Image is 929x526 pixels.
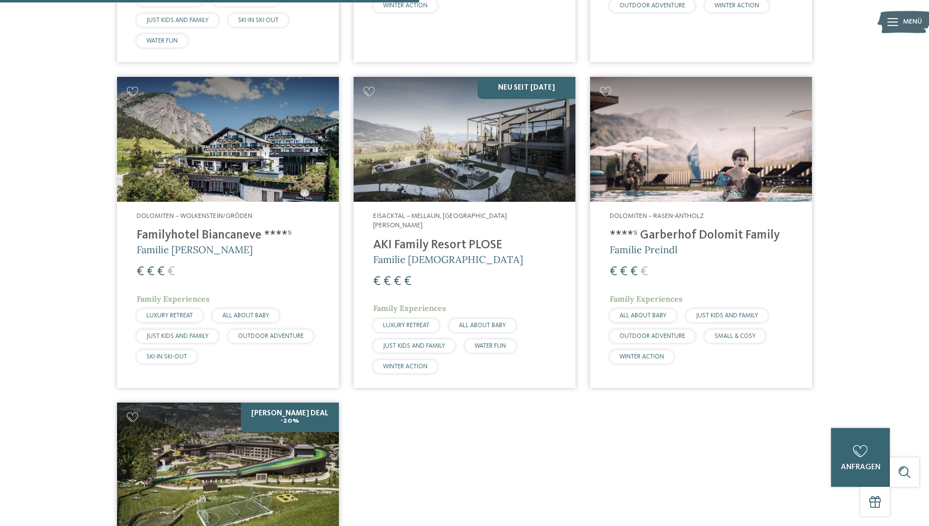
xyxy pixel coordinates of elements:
[146,354,187,360] span: SKI-IN SKI-OUT
[630,265,638,278] span: €
[475,343,506,349] span: WATER FUN
[146,312,193,319] span: LUXURY RETREAT
[167,265,175,278] span: €
[831,428,890,487] a: anfragen
[619,354,664,360] span: WINTER ACTION
[610,213,704,219] span: Dolomiten – Rasen-Antholz
[373,238,556,253] h4: AKI Family Resort PLOSE
[620,265,627,278] span: €
[146,38,178,44] span: WATER FUN
[383,343,445,349] span: JUST KIDS AND FAMILY
[459,322,506,329] span: ALL ABOUT BABY
[146,17,209,24] span: JUST KIDS AND FAMILY
[619,2,685,9] span: OUTDOOR ADVENTURE
[373,253,523,265] span: Familie [DEMOGRAPHIC_DATA]
[137,294,210,304] span: Family Experiences
[238,333,304,339] span: OUTDOOR ADVENTURE
[383,322,429,329] span: LUXURY RETREAT
[641,265,648,278] span: €
[610,265,617,278] span: €
[619,312,667,319] span: ALL ABOUT BABY
[373,213,507,229] span: Eisacktal – Mellaun, [GEOGRAPHIC_DATA][PERSON_NAME]
[404,275,411,288] span: €
[619,333,685,339] span: OUTDOOR ADVENTURE
[354,77,575,202] img: Familienhotels gesucht? Hier findet ihr die besten!
[238,17,279,24] span: SKI-IN SKI-OUT
[373,275,381,288] span: €
[147,265,154,278] span: €
[354,77,575,388] a: Familienhotels gesucht? Hier findet ihr die besten! NEU seit [DATE] Eisacktal – Mellaun, [GEOGRAP...
[137,228,319,243] h4: Familyhotel Biancaneve ****ˢ
[137,213,252,219] span: Dolomiten – Wolkenstein/Gröden
[383,363,428,370] span: WINTER ACTION
[222,312,269,319] span: ALL ABOUT BABY
[715,2,759,9] span: WINTER ACTION
[696,312,758,319] span: JUST KIDS AND FAMILY
[715,333,756,339] span: SMALL & COSY
[373,303,446,313] span: Family Experiences
[157,265,165,278] span: €
[117,77,339,388] a: Familienhotels gesucht? Hier findet ihr die besten! Dolomiten – Wolkenstein/Gröden Familyhotel Bi...
[146,333,209,339] span: JUST KIDS AND FAMILY
[590,77,812,202] img: Familienhotels gesucht? Hier findet ihr die besten!
[383,2,428,9] span: WINTER ACTION
[610,243,677,256] span: Familie Preindl
[590,77,812,388] a: Familienhotels gesucht? Hier findet ihr die besten! Dolomiten – Rasen-Antholz ****ˢ Garberhof Dol...
[394,275,401,288] span: €
[137,243,253,256] span: Familie [PERSON_NAME]
[383,275,391,288] span: €
[610,228,792,243] h4: ****ˢ Garberhof Dolomit Family
[841,463,881,471] span: anfragen
[137,265,144,278] span: €
[117,77,339,202] img: Familienhotels gesucht? Hier findet ihr die besten!
[610,294,683,304] span: Family Experiences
